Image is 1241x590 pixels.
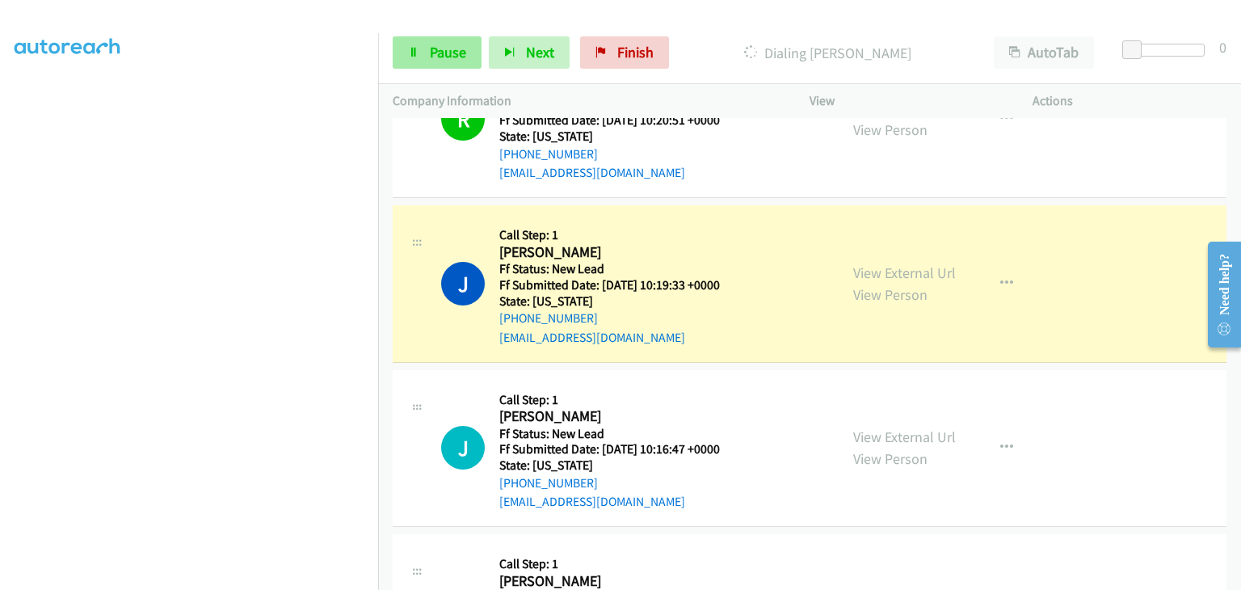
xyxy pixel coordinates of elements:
h1: J [441,426,485,470]
p: Actions [1033,91,1226,111]
h5: Call Step: 1 [499,227,740,243]
div: The call is yet to be attempted [441,426,485,470]
h5: State: [US_STATE] [499,293,740,310]
h5: State: [US_STATE] [499,457,740,474]
h5: Call Step: 1 [499,556,740,572]
iframe: Resource Center [1195,230,1241,359]
h1: R [441,97,485,141]
button: AutoTab [994,36,1094,69]
h2: [PERSON_NAME] [499,243,740,262]
a: [PHONE_NUMBER] [499,146,598,162]
a: Finish [580,36,669,69]
a: View Person [853,120,928,139]
h1: J [441,262,485,306]
h5: Ff Submitted Date: [DATE] 10:20:51 +0000 [499,112,740,129]
a: [EMAIL_ADDRESS][DOMAIN_NAME] [499,165,685,180]
a: [PHONE_NUMBER] [499,475,598,491]
h5: Ff Status: New Lead [499,261,740,277]
span: Pause [430,43,466,61]
h5: Ff Submitted Date: [DATE] 10:19:33 +0000 [499,277,740,293]
h2: [PERSON_NAME] [499,407,740,426]
a: View External Url [853,428,956,446]
button: Next [489,36,570,69]
p: View [810,91,1003,111]
a: View External Url [853,263,956,282]
div: 0 [1219,36,1226,58]
a: [PHONE_NUMBER] [499,310,598,326]
h5: State: [US_STATE] [499,129,740,145]
p: Company Information [393,91,780,111]
h5: Ff Status: New Lead [499,426,740,442]
a: View Person [853,285,928,304]
span: Next [526,43,554,61]
a: [EMAIL_ADDRESS][DOMAIN_NAME] [499,330,685,345]
a: [EMAIL_ADDRESS][DOMAIN_NAME] [499,494,685,509]
a: Pause [393,36,482,69]
h5: Call Step: 1 [499,392,740,408]
div: Delay between calls (in seconds) [1130,44,1205,57]
p: Dialing [PERSON_NAME] [691,42,965,64]
span: Finish [617,43,654,61]
a: View Person [853,449,928,468]
h5: Ff Submitted Date: [DATE] 10:16:47 +0000 [499,441,740,457]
